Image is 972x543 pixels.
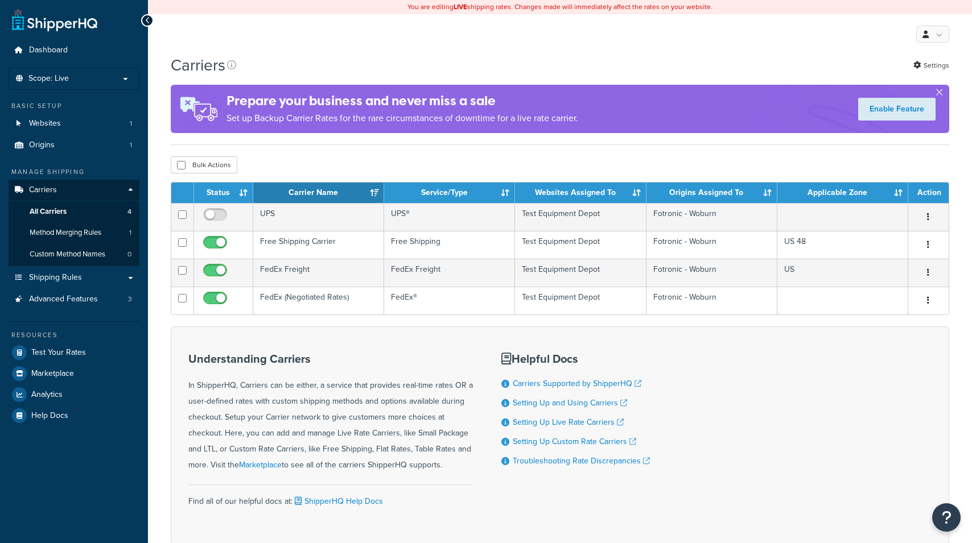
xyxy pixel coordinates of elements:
[384,183,515,203] th: Service/Type: activate to sort column ascending
[9,101,139,111] div: Basic Setup
[646,183,777,203] th: Origins Assigned To: activate to sort column ascending
[777,259,908,287] td: US
[9,201,139,222] a: All Carriers 4
[31,369,74,379] span: Marketplace
[646,203,777,231] td: Fotronic - Woburn
[777,183,908,203] th: Applicable Zone: activate to sort column ascending
[9,222,139,243] li: Method Merging Rules
[858,98,936,121] a: Enable Feature
[253,287,384,314] td: FedEx (Negotiated Rates)
[646,287,777,314] td: Fotronic - Woburn
[513,416,624,428] a: Setting Up Live Rate Carriers
[9,289,139,310] li: Advanced Features
[515,287,646,314] td: Test Equipment Depot
[12,9,97,31] a: ShipperHQ Home
[130,119,132,129] span: 1
[188,353,473,473] div: In ShipperHQ, Carriers can be either, a service that provides real-time rates OR a user-defined r...
[31,348,86,358] span: Test Your Rates
[30,228,101,238] span: Method Merging Rules
[9,330,139,340] div: Resources
[9,135,139,156] a: Origins 1
[127,250,131,259] span: 0
[384,287,515,314] td: FedEx®
[29,295,98,304] span: Advanced Features
[253,231,384,259] td: Free Shipping Carrier
[9,363,139,384] a: Marketplace
[29,273,82,283] span: Shipping Rules
[515,231,646,259] td: Test Equipment Depot
[253,183,384,203] th: Carrier Name: activate to sort column ascending
[384,259,515,287] td: FedEx Freight
[777,231,908,259] td: US 48
[29,119,61,129] span: Websites
[513,436,636,447] a: Setting Up Custom Rate Carriers
[28,74,69,84] span: Scope: Live
[9,405,139,426] a: Help Docs
[9,201,139,222] li: All Carriers
[646,231,777,259] td: Fotronic - Woburn
[31,390,63,400] span: Analytics
[171,54,225,76] h1: Carriers
[513,397,627,409] a: Setting Up and Using Carriers
[9,40,139,61] a: Dashboard
[9,180,139,266] li: Carriers
[913,57,949,73] a: Settings
[9,267,139,288] a: Shipping Rules
[188,484,473,509] div: Find all of our helpful docs at:
[31,411,68,421] span: Help Docs
[515,183,646,203] th: Websites Assigned To: activate to sort column ascending
[9,244,139,265] li: Custom Method Names
[188,353,473,365] h3: Understanding Carriers
[128,295,132,304] span: 3
[9,222,139,243] a: Method Merging Rules 1
[29,185,57,195] span: Carriers
[384,231,515,259] td: Free Shipping
[9,113,139,134] a: Websites 1
[239,459,282,471] a: Marketplace
[9,135,139,156] li: Origins
[9,289,139,310] a: Advanced Features 3
[501,353,650,365] h3: Helpful Docs
[171,85,226,133] img: ad-rules-rateshop-fe6ec290ccb7230408bd80ed9643f0289d75e0ffd9eb532fc0e269fcd187b520.png
[226,110,578,126] p: Set up Backup Carrier Rates for the rare circumstances of downtime for a live rate carrier.
[9,244,139,265] a: Custom Method Names 0
[293,495,383,507] a: ShipperHQ Help Docs
[384,203,515,231] td: UPS®
[130,140,132,150] span: 1
[932,503,961,532] button: Open Resource Center
[9,167,139,177] div: Manage Shipping
[9,342,139,363] a: Test Your Rates
[9,180,139,201] a: Carriers
[30,250,105,259] span: Custom Method Names
[513,455,650,467] a: Troubleshooting Rate Discrepancies
[9,113,139,134] li: Websites
[29,45,68,55] span: Dashboard
[9,384,139,405] a: Analytics
[515,259,646,287] td: Test Equipment Depot
[194,183,253,203] th: Status: activate to sort column ascending
[908,183,949,203] th: Action
[29,140,55,150] span: Origins
[646,259,777,287] td: Fotronic - Woburn
[253,259,384,287] td: FedEx Freight
[253,203,384,231] td: UPS
[171,156,237,173] button: Bulk Actions
[454,2,467,12] b: LIVE
[30,207,67,217] span: All Carriers
[127,207,131,217] span: 4
[129,228,131,238] span: 1
[515,203,646,231] td: Test Equipment Depot
[513,378,641,389] a: Carriers Supported by ShipperHQ
[226,92,578,110] h4: Prepare your business and never miss a sale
